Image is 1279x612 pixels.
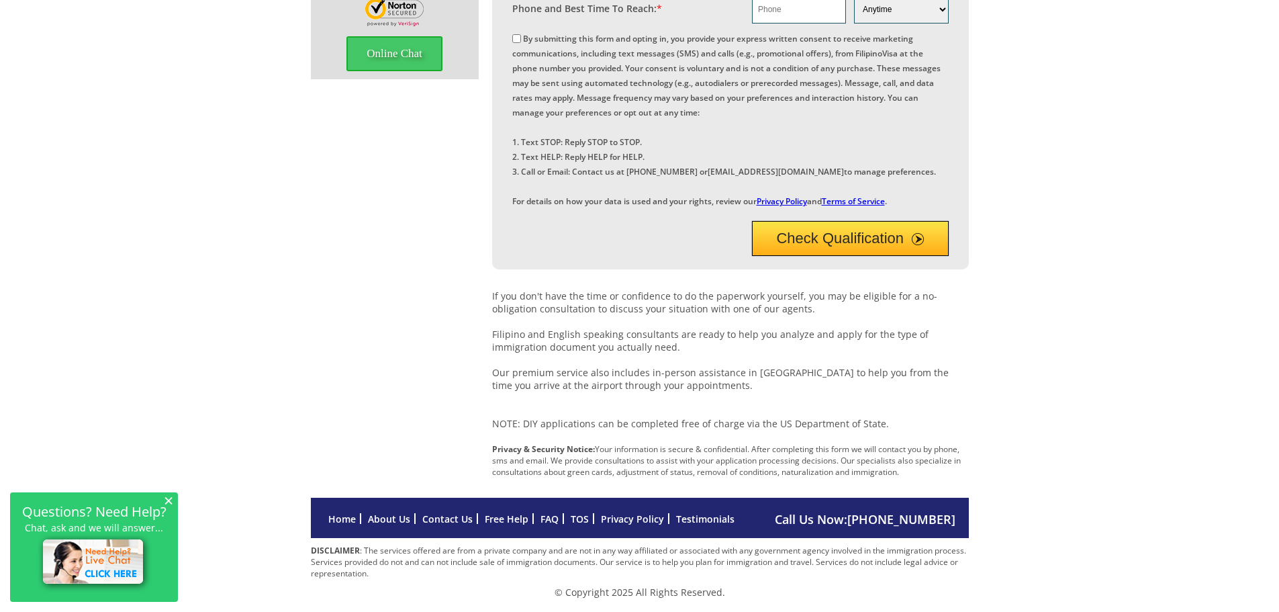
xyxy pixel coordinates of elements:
[540,513,559,525] a: FAQ
[571,513,589,525] a: TOS
[492,290,969,430] p: If you don't have the time or confidence to do the paperwork yourself, you may be eligible for a ...
[775,511,955,527] span: Call Us Now:
[311,545,969,579] p: : The services offered are from a private company and are not in any way affiliated or associated...
[847,511,955,527] a: [PHONE_NUMBER]
[422,513,473,525] a: Contact Us
[328,513,356,525] a: Home
[492,443,595,455] strong: Privacy & Security Notice:
[17,506,171,517] h2: Questions? Need Help?
[346,36,442,71] span: Online Chat
[822,195,885,207] a: Terms of Service
[512,34,521,43] input: By submitting this form and opting in, you provide your express written consent to receive market...
[492,443,969,478] p: Your information is secure & confidential. After completing this form we will contact you by phon...
[311,586,969,599] p: © Copyright 2025 All Rights Reserved.
[164,494,173,506] span: ×
[311,545,360,556] strong: DISCLAIMER
[512,2,662,15] label: Phone and Best Time To Reach:
[37,533,152,593] img: live-chat-icon.png
[757,195,807,207] a: Privacy Policy
[368,513,410,525] a: About Us
[752,221,949,256] button: Check Qualification
[512,33,941,207] label: By submitting this form and opting in, you provide your express written consent to receive market...
[485,513,528,525] a: Free Help
[17,522,171,533] p: Chat, ask and we will answer...
[676,513,735,525] a: Testimonials
[601,513,664,525] a: Privacy Policy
